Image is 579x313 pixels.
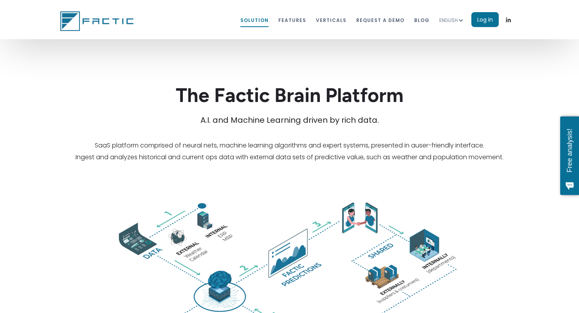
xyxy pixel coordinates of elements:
div: ENGLISH [439,16,458,24]
a: Solution [240,13,269,27]
a: features [278,13,306,27]
a: Log in [471,12,499,27]
a: REQUEST A DEMO [356,13,404,27]
a: VERTICALS [316,13,346,27]
a: blog [414,13,429,27]
div: ENGLISH [439,7,471,32]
